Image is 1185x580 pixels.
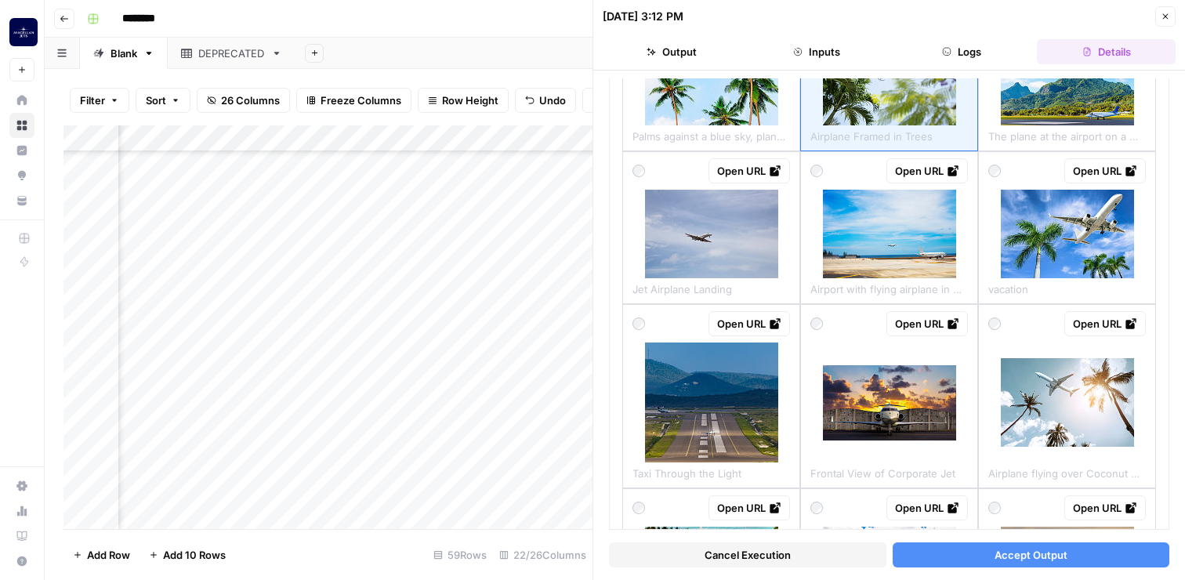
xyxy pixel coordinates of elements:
span: Undo [539,92,566,108]
span: Taxi Through the Light [632,462,741,481]
img: frontal-view-of-corporate-jet.jpg [823,365,956,440]
img: airport-with-flying-airplane-in-phuket-thailand.jpg [823,190,956,278]
img: airplane-framed-in-trees.jpg [823,37,956,125]
a: Open URL [1064,311,1146,336]
div: Open URL [895,316,959,332]
div: Open URL [895,500,959,516]
a: DEPRECATED [168,38,295,69]
div: Open URL [717,500,781,516]
span: Cancel Execution [705,547,791,563]
button: Add 10 Rows [140,542,235,567]
span: Airplane flying over Coconut tree to landing on the island. A summer vacation destination to rela... [988,462,1146,481]
button: Filter [70,88,129,113]
div: Blank [111,45,137,61]
button: 26 Columns [197,88,290,113]
span: Add 10 Rows [163,547,226,563]
a: Insights [9,138,34,163]
img: vacation.jpg [1001,190,1134,278]
span: Filter [80,92,105,108]
a: Browse [9,113,34,138]
img: the-plane-at-the-airport-on-a-background-of-mountain-scenery-aitutaki-island-cook-islands.jpg [1001,37,1134,125]
a: Usage [9,498,34,524]
span: Frontal View of Corporate Jet [810,462,955,481]
img: palms-against-a-blue-sky-plane-flies-over-palm-trees.jpg [645,37,778,125]
button: Cancel Execution [609,542,886,567]
span: vacation [988,278,1028,297]
span: Accept Output [995,547,1067,563]
span: 26 Columns [221,92,280,108]
div: Open URL [895,163,959,179]
button: Inputs [748,39,886,64]
div: Open URL [1073,163,1137,179]
img: Magellan Jets Logo [9,18,38,46]
span: The plane at the airport on a background of mountain scenery, [GEOGRAPHIC_DATA], [GEOGRAPHIC_DATA... [988,125,1146,144]
a: Open URL [1064,495,1146,520]
a: Home [9,88,34,113]
a: Open URL [886,495,968,520]
a: Open URL [708,311,790,336]
button: Logs [893,39,1031,64]
a: Settings [9,473,34,498]
button: Row Height [418,88,509,113]
button: Details [1037,39,1176,64]
span: Palms against a blue sky, plane flies over palm trees. [632,125,790,144]
span: Freeze Columns [321,92,401,108]
div: Open URL [1073,500,1137,516]
img: taxi-through-the-light.jpg [645,343,778,462]
a: Opportunities [9,163,34,188]
button: Sort [136,88,190,113]
span: Add Row [87,547,130,563]
a: Learning Hub [9,524,34,549]
span: Row Height [442,92,498,108]
img: airplane-flying-over-coconut-tree-to-landing-on-the-island-a-summer-vacation-destination-to.jpg [1001,358,1134,447]
button: Add Row [63,542,140,567]
button: Undo [515,88,576,113]
span: Airport with flying airplane in [GEOGRAPHIC_DATA], [GEOGRAPHIC_DATA] [810,278,968,297]
button: Freeze Columns [296,88,411,113]
a: Your Data [9,188,34,213]
span: Sort [146,92,166,108]
button: Workspace: Magellan Jets [9,13,34,52]
a: Open URL [886,311,968,336]
button: Output [603,39,741,64]
span: Jet Airplane Landing [632,278,732,297]
div: 59 Rows [427,542,493,567]
a: Open URL [708,158,790,183]
button: Help + Support [9,549,34,574]
a: Open URL [886,158,968,183]
a: Blank [80,38,168,69]
div: Open URL [1073,316,1137,332]
div: [DATE] 3:12 PM [603,9,683,24]
div: DEPRECATED [198,45,265,61]
a: Open URL [1064,158,1146,183]
a: Open URL [708,495,790,520]
div: Open URL [717,316,781,332]
img: jet-airplane-landing.jpg [645,190,778,278]
div: 22/26 Columns [493,542,592,567]
span: Airplane Framed in Trees [810,125,933,144]
button: Accept Output [893,542,1170,567]
div: Open URL [717,163,781,179]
